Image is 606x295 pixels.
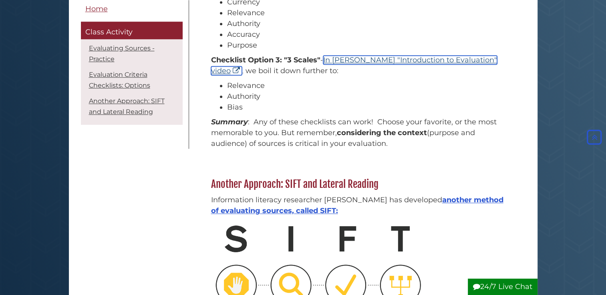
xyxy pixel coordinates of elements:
p: - , we boil it down further to: [211,55,509,76]
h2: Another Approach: SIFT and Lateral Reading [207,178,513,191]
a: Class Activity [81,22,183,40]
a: Another Approach: SIFT and Lateral Reading [89,97,165,116]
a: Evaluation Criteria Checklists: Options [89,71,150,89]
strong: Checklist Option 3: "3 Scales" [211,56,320,64]
p: Information literacy researcher [PERSON_NAME] has developed [211,195,509,216]
button: 24/7 Live Chat [468,279,538,295]
a: Evaluating Sources - Practice [89,44,155,63]
strong: considering the context [337,128,427,137]
li: Authority [227,91,509,102]
a: In [PERSON_NAME] "Introduction to Evaluation" video [211,56,497,75]
li: Purpose [227,40,509,51]
a: another method of evaluating sources, called SIFT: [211,195,503,215]
a: Back to Top [585,133,604,142]
li: Authority [227,18,509,29]
span: Home [85,4,108,13]
span: Class Activity [85,28,133,37]
li: Relevance [227,8,509,18]
em: Summary [211,118,248,126]
p: : Any of these checklists can work! Choose your favorite, or the most memorable to you. But remem... [211,117,509,149]
li: Accuracy [227,29,509,40]
li: Relevance [227,80,509,91]
li: Bias [227,102,509,113]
